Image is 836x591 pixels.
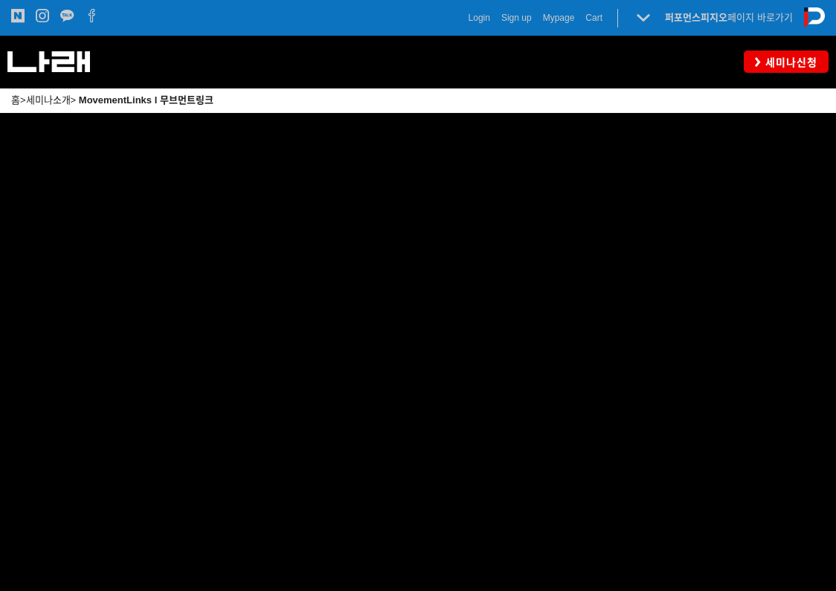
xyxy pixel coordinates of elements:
[469,10,490,25] a: Login
[585,10,602,25] a: Cart
[543,10,575,25] a: Mypage
[79,94,213,106] a: MovementLinks l 무브먼트링크
[744,51,829,72] a: 세미나신청
[761,55,817,70] span: 세미나신청
[26,94,71,106] a: 세미나소개
[11,94,20,106] a: 홈
[665,12,793,23] a: 퍼포먼스피지오페이지 바로가기
[665,12,727,23] strong: 퍼포먼스피지오
[11,92,825,109] p: > >
[501,10,532,25] a: Sign up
